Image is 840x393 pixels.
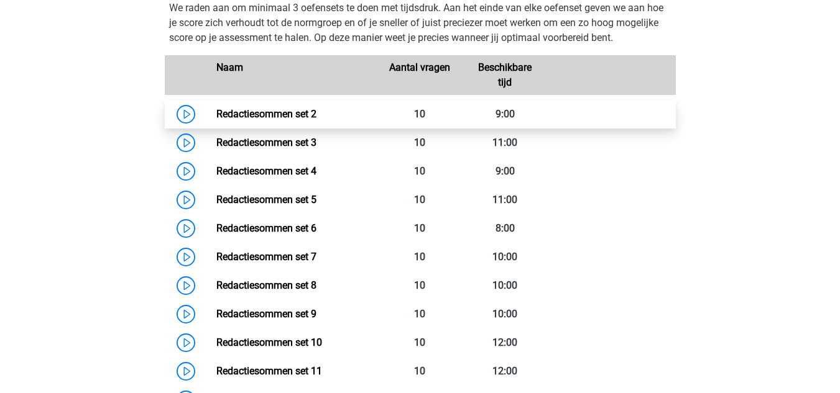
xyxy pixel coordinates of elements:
[216,222,316,234] a: Redactiesommen set 6
[216,137,316,148] a: Redactiesommen set 3
[216,365,322,377] a: Redactiesommen set 11
[216,279,316,291] a: Redactiesommen set 8
[216,337,322,348] a: Redactiesommen set 10
[169,1,672,45] p: We raden aan om minimaal 3 oefensets te doen met tijdsdruk. Aan het einde van elke oefenset geven...
[463,60,548,90] div: Beschikbare tijd
[216,194,316,206] a: Redactiesommen set 5
[377,60,463,90] div: Aantal vragen
[216,251,316,263] a: Redactiesommen set 7
[207,60,377,90] div: Naam
[216,108,316,120] a: Redactiesommen set 2
[216,308,316,320] a: Redactiesommen set 9
[216,165,316,177] a: Redactiesommen set 4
